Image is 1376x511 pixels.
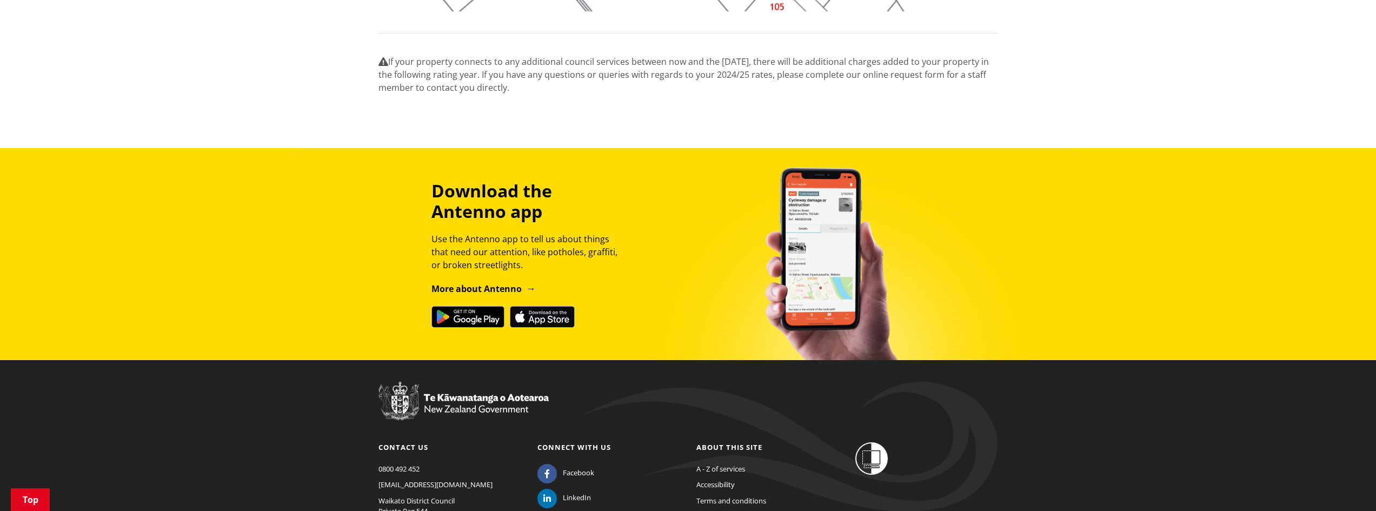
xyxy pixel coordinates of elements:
p: If your property connects to any additional council services between now and the [DATE], there wi... [378,55,998,94]
a: Contact us [378,442,428,452]
img: New Zealand Government [378,382,549,421]
a: LinkedIn [537,493,591,502]
a: More about Antenno [431,283,536,295]
a: A - Z of services [696,464,745,474]
img: Download on the App Store [510,306,575,328]
h3: Download the Antenno app [431,181,627,222]
iframe: Messenger Launcher [1326,466,1365,505]
a: 0800 492 452 [378,464,420,474]
img: Shielded [855,442,888,475]
a: Terms and conditions [696,496,766,506]
a: New Zealand Government [378,407,549,416]
img: Get it on Google Play [431,306,504,328]
a: Facebook [537,468,594,477]
a: Accessibility [696,480,735,489]
a: Top [11,488,50,511]
span: LinkedIn [563,493,591,503]
a: About this site [696,442,762,452]
a: Connect with us [537,442,611,452]
span: Facebook [563,468,594,479]
a: [EMAIL_ADDRESS][DOMAIN_NAME] [378,480,493,489]
p: Use the Antenno app to tell us about things that need our attention, like potholes, graffiti, or ... [431,233,627,271]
